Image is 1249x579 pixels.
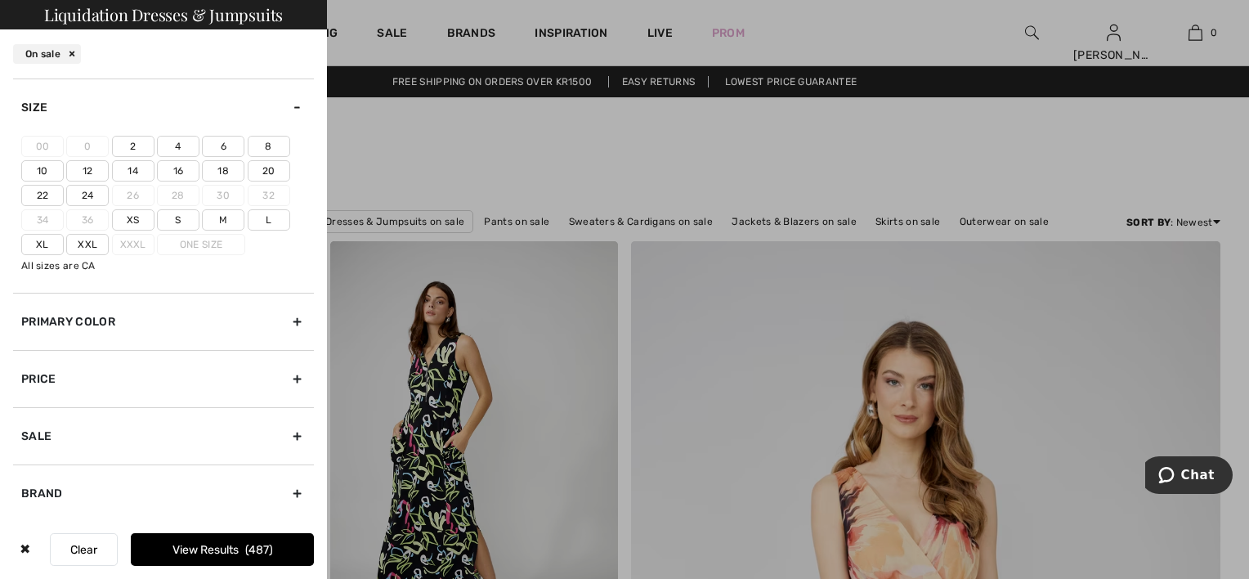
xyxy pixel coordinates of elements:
[13,79,314,136] div: Size
[112,234,154,255] label: Xxxl
[13,44,81,64] div: On sale
[248,136,290,157] label: 8
[202,185,244,206] label: 30
[112,185,154,206] label: 26
[112,209,154,231] label: Xs
[21,185,64,206] label: 22
[13,465,314,522] div: Brand
[66,160,109,182] label: 12
[157,136,199,157] label: 4
[248,209,290,231] label: L
[245,543,273,557] span: 487
[248,185,290,206] label: 32
[21,258,314,273] div: All sizes are CA
[202,209,244,231] label: M
[66,136,109,157] label: 0
[66,185,109,206] label: 24
[157,185,199,206] label: 28
[13,293,314,350] div: Primary Color
[131,533,314,566] button: View Results487
[50,533,118,566] button: Clear
[202,160,244,182] label: 18
[13,407,314,465] div: Sale
[157,160,199,182] label: 16
[157,234,245,255] label: One Size
[13,533,37,566] div: ✖
[13,350,314,407] div: Price
[21,160,64,182] label: 10
[112,160,154,182] label: 14
[66,234,109,255] label: Xxl
[112,136,154,157] label: 2
[21,136,64,157] label: 00
[1145,456,1233,497] iframe: Opens a widget where you can chat to one of our agents
[248,160,290,182] label: 20
[157,209,199,231] label: S
[202,136,244,157] label: 6
[66,209,109,231] label: 36
[21,209,64,231] label: 34
[21,234,64,255] label: Xl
